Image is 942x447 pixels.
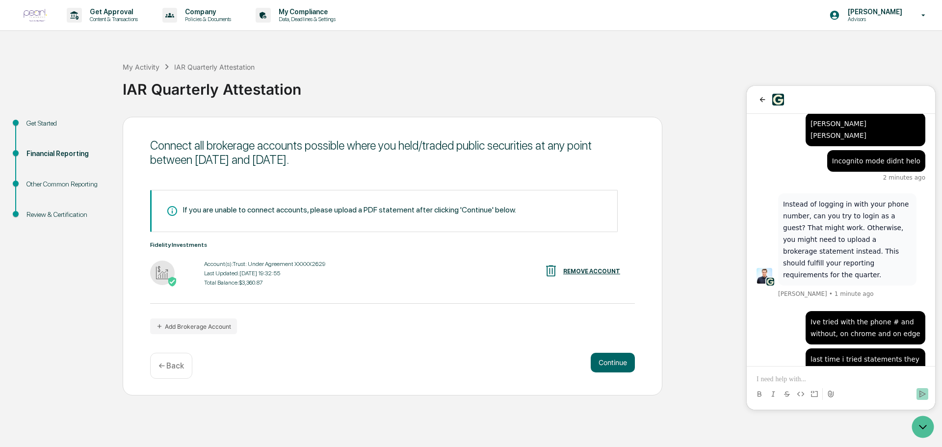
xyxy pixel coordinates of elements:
div: Account(s): Trust: Under Agreement XXXXX2629 [204,261,325,267]
p: Content & Transactions [82,16,143,23]
div: Review & Certification [26,210,107,220]
img: Fidelity Investments - Active [150,261,175,285]
div: IAR Quarterly Attestation [123,73,937,98]
img: REMOVE ACCOUNT [544,263,558,278]
iframe: Open customer support [911,415,937,441]
p: ← Back [158,361,184,370]
div: IAR Quarterly Attestation [174,63,255,71]
div: Last Updated: [DATE] 19:32:55 [204,270,325,277]
button: Continue [591,353,635,372]
p: [PERSON_NAME] [840,8,907,16]
div: Total Balance: $3,360.87 [204,279,325,286]
iframe: Customer support window [747,86,935,410]
div: Financial Reporting [26,149,107,159]
p: Advisors [840,16,907,23]
p: Policies & Documents [177,16,236,23]
div: If you are unable to connect accounts, please upload a PDF statement after clicking 'Continue' be... [183,205,516,214]
p: Get Approval [82,8,143,16]
div: REMOVE ACCOUNT [563,268,620,275]
p: Data, Deadlines & Settings [271,16,340,23]
p: Company [177,8,236,16]
div: Fidelity Investments [150,241,635,248]
button: Add Brokerage Account [150,318,237,334]
div: Get Started [26,118,107,129]
div: Connect all brokerage accounts possible where you held/traded public securities at any point betw... [150,138,635,167]
p: My Compliance [271,8,340,16]
img: Active [167,277,177,287]
div: Other Common Reporting [26,179,107,189]
div: My Activity [123,63,159,71]
img: logo [24,9,47,22]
